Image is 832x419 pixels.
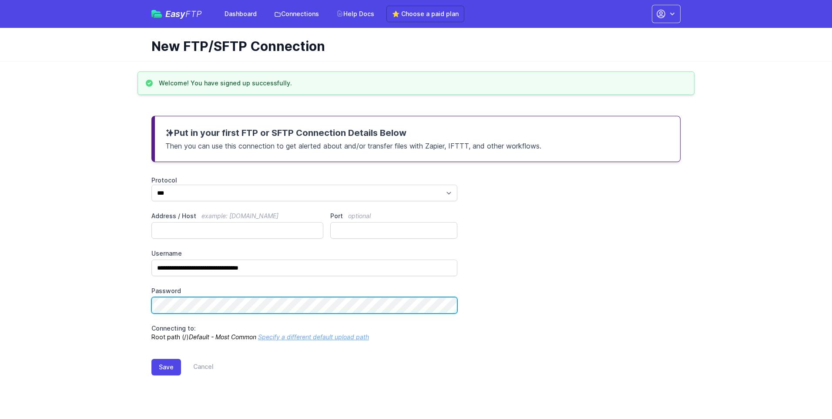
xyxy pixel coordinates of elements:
[258,333,369,341] a: Specify a different default upload path
[348,212,371,220] span: optional
[788,375,822,409] iframe: Drift Widget Chat Controller
[151,38,674,54] h1: New FTP/SFTP Connection
[165,139,670,151] p: Then you can use this connection to get alerted about and/or transfer files with Zapier, IFTTT, a...
[181,359,214,375] a: Cancel
[165,127,670,139] h3: Put in your first FTP or SFTP Connection Details Below
[330,212,457,220] label: Port
[151,212,323,220] label: Address / Host
[219,6,262,22] a: Dashboard
[151,10,202,18] a: EasyFTP
[165,10,202,18] span: Easy
[151,324,457,341] p: Root path (/)
[159,79,292,88] h3: Welcome! You have signed up successfully.
[201,212,278,220] span: example: [DOMAIN_NAME]
[386,6,464,22] a: ⭐ Choose a paid plan
[151,249,457,258] label: Username
[185,9,202,19] span: FTP
[151,287,457,295] label: Password
[189,333,256,341] i: Default - Most Common
[151,176,457,185] label: Protocol
[269,6,324,22] a: Connections
[151,359,181,375] button: Save
[151,324,196,332] span: Connecting to:
[331,6,379,22] a: Help Docs
[151,10,162,18] img: easyftp_logo.png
